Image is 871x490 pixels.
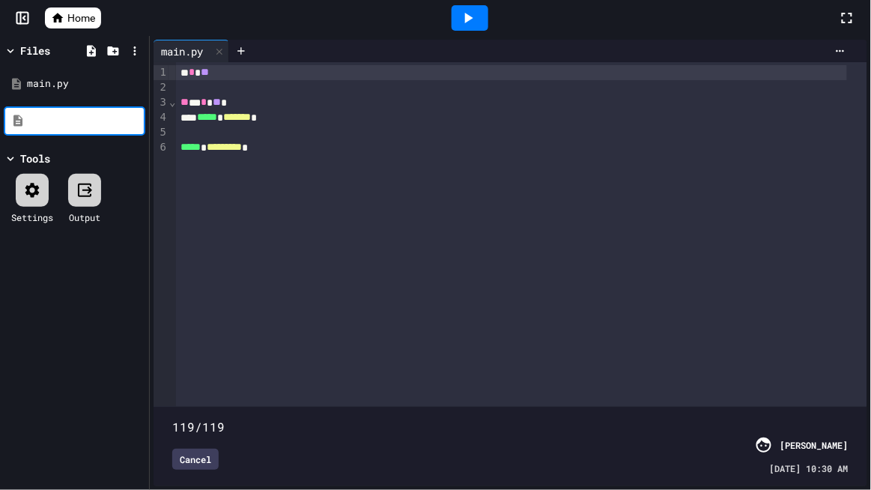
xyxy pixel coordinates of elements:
span: Fold line [169,96,176,108]
div: Cancel [172,449,219,470]
div: Tools [20,151,50,166]
div: 4 [154,110,169,125]
div: Settings [11,211,53,224]
div: 1 [154,65,169,80]
div: 119/119 [172,418,849,436]
span: Home [67,10,95,25]
div: main.py [154,43,210,59]
div: [PERSON_NAME] [780,438,849,452]
div: 5 [154,125,169,140]
div: 6 [154,140,169,155]
div: main.py [27,76,144,91]
a: Home [45,7,101,28]
div: Output [69,211,100,224]
div: Files [20,43,50,58]
div: main.py [154,40,229,62]
div: 2 [154,80,169,95]
div: 3 [154,95,169,110]
span: [DATE] 10:30 AM [770,462,849,475]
